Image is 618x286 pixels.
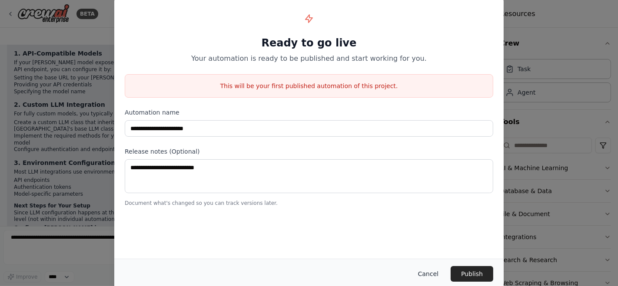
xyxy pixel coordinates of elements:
[125,200,493,207] p: Document what's changed so you can track versions later.
[125,53,493,64] p: Your automation is ready to be published and start working for you.
[125,108,493,117] label: Automation name
[451,266,493,282] button: Publish
[125,147,493,156] label: Release notes (Optional)
[125,36,493,50] h1: Ready to go live
[125,82,493,90] p: This will be your first published automation of this project.
[411,266,445,282] button: Cancel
